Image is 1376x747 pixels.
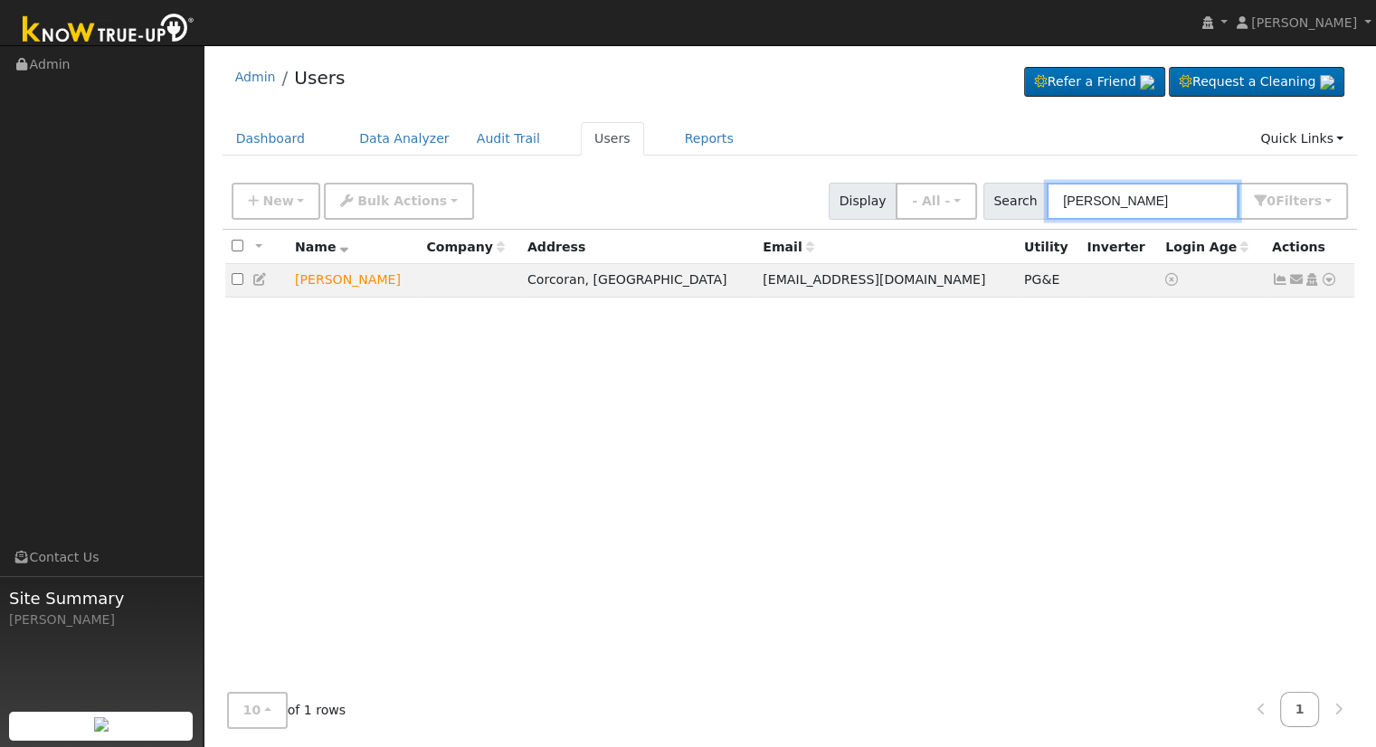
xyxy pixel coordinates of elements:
[1238,183,1348,220] button: 0Filters
[1276,194,1322,208] span: Filter
[1140,75,1154,90] img: retrieve
[227,692,346,729] span: of 1 rows
[983,183,1048,220] span: Search
[232,183,321,220] button: New
[1304,272,1320,287] a: Login As
[1165,272,1181,287] a: No login access
[289,264,420,298] td: Lead
[1169,67,1344,98] a: Request a Cleaning
[1321,270,1337,289] a: Other actions
[357,194,447,208] span: Bulk Actions
[521,264,756,298] td: Corcoran, [GEOGRAPHIC_DATA]
[896,183,977,220] button: - All -
[463,122,554,156] a: Audit Trail
[346,122,463,156] a: Data Analyzer
[235,70,276,84] a: Admin
[252,272,269,287] a: Edit User
[1280,692,1320,727] a: 1
[14,10,204,51] img: Know True-Up
[1087,238,1153,257] div: Inverter
[1024,272,1059,287] span: PG&E
[295,240,348,254] span: Name
[1247,122,1357,156] a: Quick Links
[527,238,750,257] div: Address
[763,240,813,254] span: Email
[1288,270,1305,289] a: manueldsalinas2147@yahoo.com
[1024,238,1074,257] div: Utility
[763,272,985,287] span: [EMAIL_ADDRESS][DOMAIN_NAME]
[94,717,109,732] img: retrieve
[294,67,345,89] a: Users
[9,610,194,629] div: [PERSON_NAME]
[581,122,644,156] a: Users
[671,122,747,156] a: Reports
[1314,194,1321,208] span: s
[1272,272,1288,287] a: Show Graph
[243,703,261,717] span: 10
[1320,75,1334,90] img: retrieve
[324,183,473,220] button: Bulk Actions
[262,194,293,208] span: New
[829,183,897,220] span: Display
[1047,183,1238,220] input: Search
[1251,15,1357,30] span: [PERSON_NAME]
[227,692,288,729] button: 10
[1272,238,1348,257] div: Actions
[426,240,504,254] span: Company name
[223,122,319,156] a: Dashboard
[1165,240,1248,254] span: Days since last login
[1024,67,1165,98] a: Refer a Friend
[9,586,194,610] span: Site Summary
